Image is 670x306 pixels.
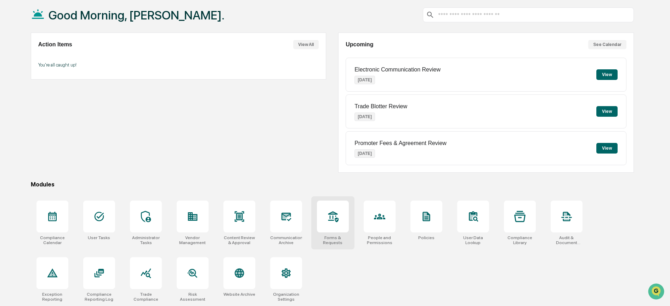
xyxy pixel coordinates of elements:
h2: Upcoming [346,41,373,48]
span: Data Lookup [14,103,45,110]
div: Policies [418,235,435,240]
p: [DATE] [354,149,375,158]
div: Start new chat [24,54,116,61]
div: 🔎 [7,103,13,109]
p: [DATE] [354,76,375,84]
div: User Tasks [88,235,110,240]
div: Website Archive [223,292,255,297]
div: We're available if you need us! [24,61,90,67]
a: 🗄️Attestations [49,86,91,99]
button: View [596,106,618,117]
div: Communications Archive [270,235,302,245]
h1: Good Morning, [PERSON_NAME]. [49,8,225,22]
h2: Action Items [38,41,72,48]
p: Electronic Communication Review [354,67,441,73]
span: Preclearance [14,89,46,96]
img: 1746055101610-c473b297-6a78-478c-a979-82029cc54cd1 [7,54,20,67]
button: View [596,69,618,80]
a: 🖐️Preclearance [4,86,49,99]
div: Exception Reporting [36,292,68,302]
div: Compliance Calendar [36,235,68,245]
p: [DATE] [354,112,375,121]
a: 🔎Data Lookup [4,100,47,112]
p: Promoter Fees & Agreement Review [354,140,447,146]
a: Powered byPylon [50,120,86,125]
button: View [596,143,618,154]
p: How can we help? [7,15,129,26]
div: 🖐️ [7,90,13,96]
p: You're all caught up! [38,62,319,68]
button: View All [293,40,319,49]
div: Vendor Management [177,235,209,245]
div: Forms & Requests [317,235,349,245]
p: Trade Blotter Review [354,103,407,110]
div: Trade Compliance [130,292,162,302]
span: Attestations [58,89,88,96]
div: Risk Assessment [177,292,209,302]
div: Administrator Tasks [130,235,162,245]
div: Organization Settings [270,292,302,302]
button: See Calendar [588,40,626,49]
div: People and Permissions [364,235,396,245]
div: 🗄️ [51,90,57,96]
span: Pylon [70,120,86,125]
div: Compliance Reporting Log [83,292,115,302]
div: User Data Lookup [457,235,489,245]
div: Audit & Document Logs [551,235,583,245]
button: Start new chat [120,56,129,65]
div: Content Review & Approval [223,235,255,245]
div: Modules [31,181,634,188]
div: Compliance Library [504,235,536,245]
iframe: Open customer support [647,283,666,302]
